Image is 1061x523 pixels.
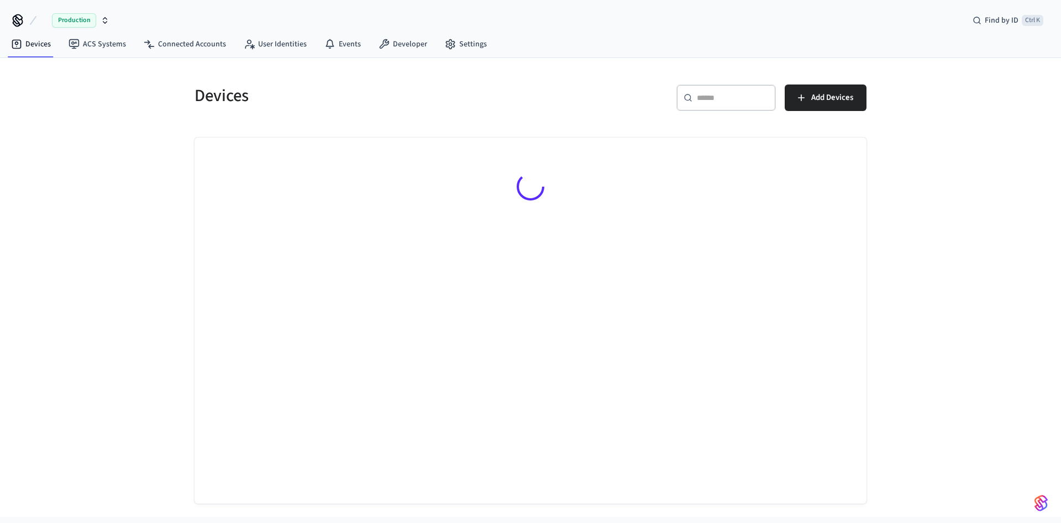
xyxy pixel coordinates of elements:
[370,34,436,54] a: Developer
[985,15,1018,26] span: Find by ID
[52,13,96,28] span: Production
[964,10,1052,30] div: Find by IDCtrl K
[135,34,235,54] a: Connected Accounts
[1034,494,1048,512] img: SeamLogoGradient.69752ec5.svg
[2,34,60,54] a: Devices
[785,84,866,111] button: Add Devices
[316,34,370,54] a: Events
[436,34,496,54] a: Settings
[235,34,316,54] a: User Identities
[195,84,524,107] h5: Devices
[60,34,135,54] a: ACS Systems
[1022,15,1043,26] span: Ctrl K
[811,91,853,105] span: Add Devices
